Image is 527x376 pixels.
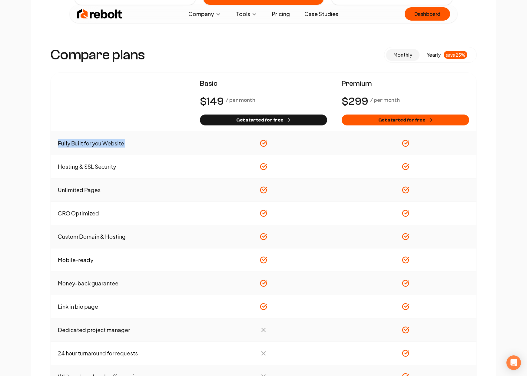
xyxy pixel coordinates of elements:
button: Get started for free [342,115,469,125]
td: Custom Domain & Hosting [51,225,193,248]
td: Money-back guarantee [51,272,193,295]
a: Pricing [267,8,295,20]
td: Fully Built for you Website [51,132,193,155]
button: monthly [386,49,419,61]
span: monthly [393,52,412,58]
td: Link in bio page [51,295,193,318]
span: Premium [342,79,469,88]
td: Hosting & SSL Security [51,155,193,178]
span: Basic [200,79,327,88]
img: Rebolt Logo [77,8,122,20]
button: yearlysave 25% [419,49,475,61]
button: Company [184,8,226,20]
h3: Compare plans [50,48,145,62]
div: Open Intercom Messenger [506,355,521,370]
td: Dedicated project manager [51,318,193,342]
span: yearly [427,51,441,58]
button: Tools [231,8,262,20]
div: save 25% [444,51,467,59]
td: Mobile-ready [51,248,193,272]
number-flow-react: $149 [200,93,224,110]
td: CRO Optimized [51,202,193,225]
a: Dashboard [405,7,450,21]
number-flow-react: $299 [342,93,368,110]
a: Case Studies [300,8,343,20]
button: Get started for free [200,115,327,125]
p: / per month [370,96,400,105]
p: / per month [226,96,255,105]
td: 24 hour turnaround for requests [51,342,193,365]
td: Unlimited Pages [51,178,193,202]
